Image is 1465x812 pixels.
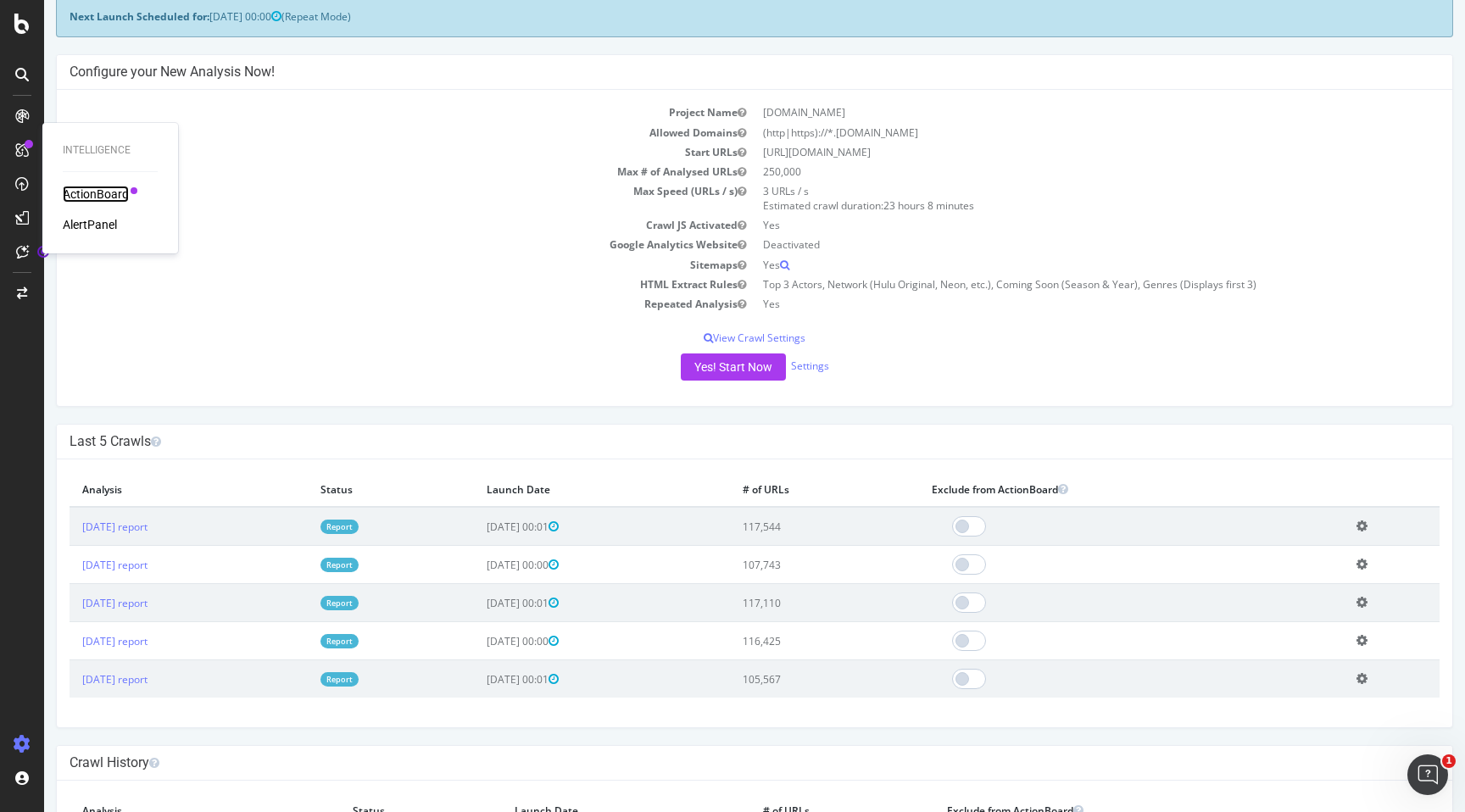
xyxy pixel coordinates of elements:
[686,546,875,584] td: 107,743
[443,596,515,610] span: [DATE] 00:01
[38,634,103,648] a: [DATE] report
[710,235,1395,254] td: Deactivated
[875,472,1300,507] th: Exclude from ActionBoard
[276,672,315,687] a: Report
[38,672,103,687] a: [DATE] report
[710,255,1395,275] td: Yes
[710,275,1395,294] td: Top 3 Actors, Network (Hulu Original, Neon, etc.), Coming Soon (Season & Year), Genres (Displays ...
[25,64,1395,81] h4: Configure your New Analysis Now!
[63,143,158,158] div: Intelligence
[747,359,785,373] a: Settings
[25,142,710,162] td: Start URLs
[710,103,1395,122] td: [DOMAIN_NAME]
[165,9,237,24] span: [DATE] 00:00
[710,294,1395,314] td: Yes
[276,596,315,610] a: Report
[25,294,710,314] td: Repeated Analysis
[63,186,129,203] a: ActionBoard
[443,672,515,687] span: [DATE] 00:01
[1407,754,1448,795] iframe: Intercom live chat
[25,472,264,507] th: Analysis
[25,215,710,235] td: Crawl JS Activated
[276,558,315,572] a: Report
[38,520,103,534] a: [DATE] report
[710,162,1395,181] td: 250,000
[839,198,930,213] span: 23 hours 8 minutes
[25,9,165,24] strong: Next Launch Scheduled for:
[25,235,710,254] td: Google Analytics Website
[710,215,1395,235] td: Yes
[443,520,515,534] span: [DATE] 00:01
[430,472,686,507] th: Launch Date
[25,331,1395,345] p: View Crawl Settings
[276,634,315,648] a: Report
[686,584,875,622] td: 117,110
[25,255,710,275] td: Sitemaps
[25,162,710,181] td: Max # of Analysed URLs
[25,275,710,294] td: HTML Extract Rules
[686,660,875,698] td: 105,567
[686,507,875,546] td: 117,544
[36,244,51,259] div: Tooltip anchor
[25,754,1395,771] h4: Crawl History
[637,353,742,381] button: Yes! Start Now
[686,472,875,507] th: # of URLs
[38,596,103,610] a: [DATE] report
[63,216,117,233] a: AlertPanel
[25,103,710,122] td: Project Name
[710,142,1395,162] td: [URL][DOMAIN_NAME]
[25,433,1395,450] h4: Last 5 Crawls
[264,472,431,507] th: Status
[1442,754,1456,768] span: 1
[443,634,515,648] span: [DATE] 00:00
[25,181,710,215] td: Max Speed (URLs / s)
[38,558,103,572] a: [DATE] report
[686,622,875,660] td: 116,425
[276,520,315,534] a: Report
[25,123,710,142] td: Allowed Domains
[710,123,1395,142] td: (http|https)://*.[DOMAIN_NAME]
[443,558,515,572] span: [DATE] 00:00
[710,181,1395,215] td: 3 URLs / s Estimated crawl duration:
